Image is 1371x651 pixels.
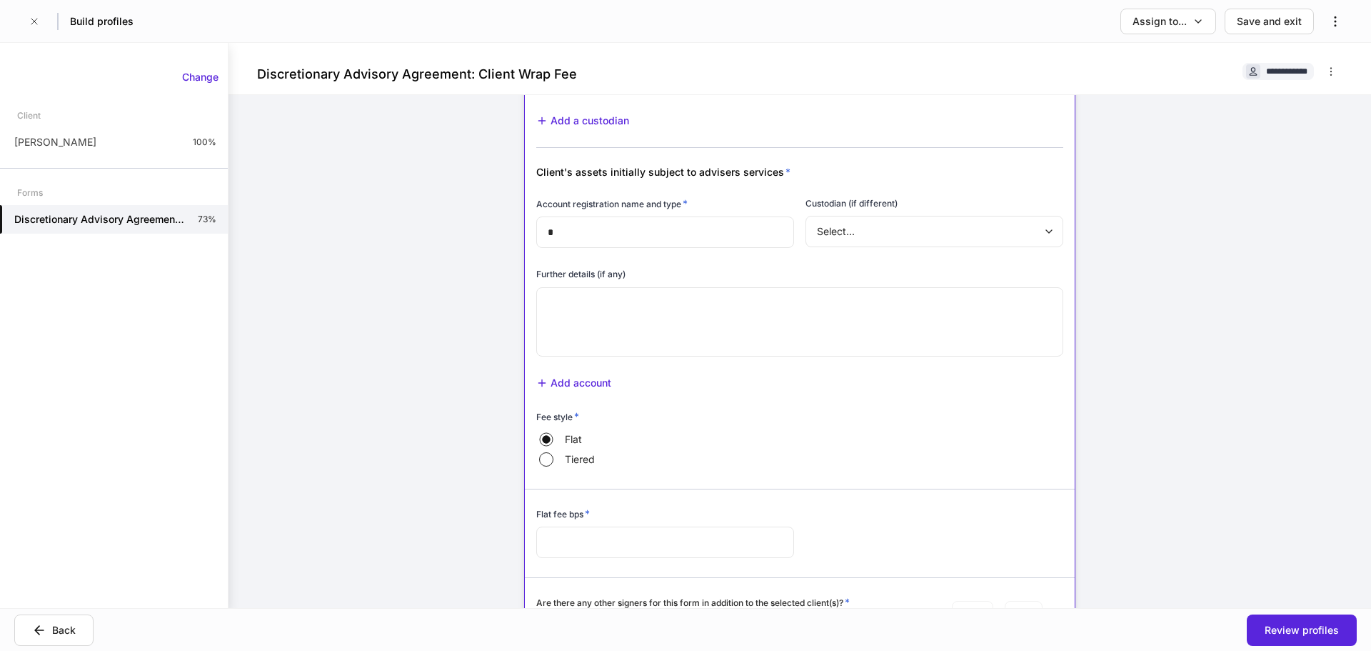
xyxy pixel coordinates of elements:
[1225,9,1314,34] button: Save and exit
[1265,623,1339,637] div: Review profiles
[1133,14,1187,29] div: Assign to...
[565,452,595,467] span: Tiered
[14,615,94,646] button: Back
[14,212,186,227] h5: Discretionary Advisory Agreement: Client Wrap Fee
[257,66,577,83] h4: Discretionary Advisory Agreement: Client Wrap Fee
[52,623,76,637] div: Back
[182,70,219,84] div: Change
[14,135,96,149] p: [PERSON_NAME]
[536,376,611,391] button: Add account
[536,595,918,610] div: Are there any other signers for this form in addition to the selected client(s)?
[805,216,1063,247] div: Select...
[173,66,228,89] button: Change
[536,165,884,179] div: Client's assets initially subject to advisers services
[193,136,216,148] p: 100%
[536,114,629,129] button: Add a custodian
[805,197,898,210] h6: Custodian (if different)
[17,180,43,205] div: Forms
[198,214,216,225] p: 73%
[536,507,590,521] h6: Flat fee bps
[70,14,134,29] h5: Build profiles
[1237,14,1302,29] div: Save and exit
[17,103,41,128] div: Client
[536,409,579,424] h6: Fee style
[1120,9,1216,34] button: Assign to...
[565,432,582,447] span: Flat
[536,197,688,211] h6: Account registration name and type
[536,267,626,281] h6: Further details (if any)
[1247,615,1357,646] button: Review profiles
